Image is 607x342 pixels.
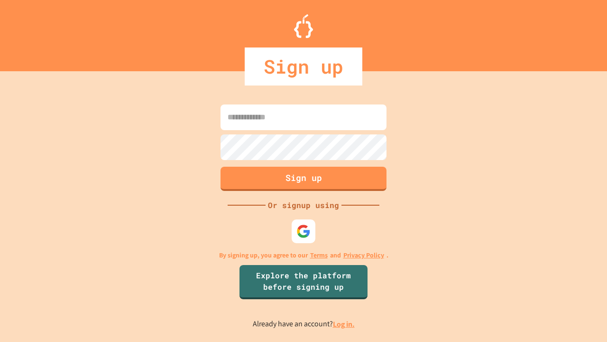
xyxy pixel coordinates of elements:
[343,250,384,260] a: Privacy Policy
[221,167,386,191] button: Sign up
[296,224,311,238] img: google-icon.svg
[253,318,355,330] p: Already have an account?
[239,265,368,299] a: Explore the platform before signing up
[294,14,313,38] img: Logo.svg
[219,250,388,260] p: By signing up, you agree to our and .
[245,47,362,85] div: Sign up
[266,199,341,211] div: Or signup using
[310,250,328,260] a: Terms
[333,319,355,329] a: Log in.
